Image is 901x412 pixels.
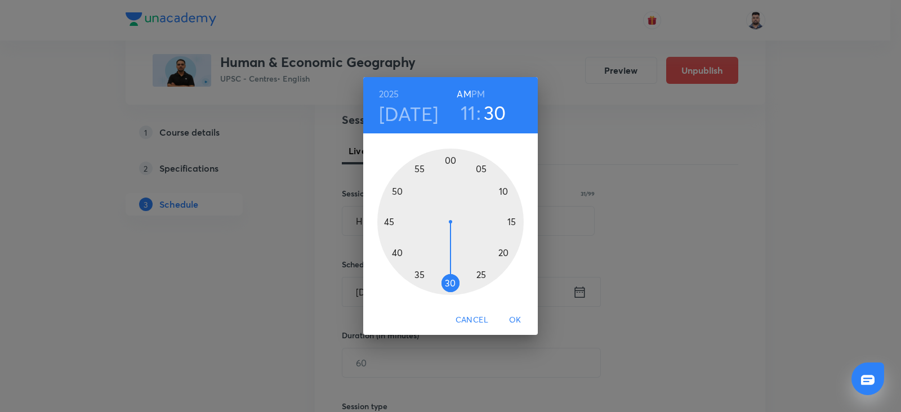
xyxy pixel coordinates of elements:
[457,86,471,102] button: AM
[451,310,493,330] button: Cancel
[476,101,481,124] h3: :
[456,313,488,327] span: Cancel
[497,310,533,330] button: OK
[471,86,485,102] button: PM
[379,102,439,126] button: [DATE]
[484,101,506,124] button: 30
[502,313,529,327] span: OK
[461,101,476,124] button: 11
[379,86,399,102] button: 2025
